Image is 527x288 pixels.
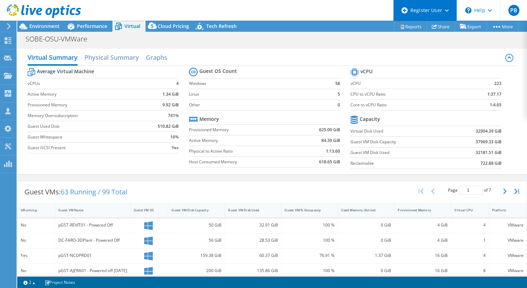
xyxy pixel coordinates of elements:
[350,91,462,98] label: CPU to vCPU Ratio
[492,237,524,244] div: VMware
[170,134,179,141] b: 16%
[508,5,519,16] span: PB
[350,80,462,87] label: vCPU
[228,252,278,259] div: 60.37 GiB
[162,102,179,108] b: 9.92 GiB
[494,80,501,87] b: 223
[228,267,278,275] div: 135.86 GiB
[228,221,278,229] div: 32.91 GiB
[465,7,471,13] svg: \n
[489,187,491,193] span: 7
[341,208,383,212] div: Used Memory (Active)
[285,267,335,275] div: 100 %
[21,208,43,212] div: IsRunning
[21,252,52,259] div: Yes
[189,137,296,144] label: Active Memory
[171,267,221,275] div: 200 GiB
[454,237,485,244] div: 1
[37,68,94,75] b: Average Virtual Machine
[454,267,485,275] div: 8
[61,187,127,196] span: 63 Running / 99 Total
[58,237,127,244] div: DC-FARO-3DPlant - Powered Off
[28,123,142,130] label: Guest Used Disk
[326,148,340,155] b: 1:13.60
[171,237,221,244] div: 50 GiB
[40,278,80,287] a: Project Notes
[18,181,134,203] div: Guest VMs:
[338,102,340,108] b: 0
[28,134,142,141] label: Guest Whitespace
[455,21,487,32] a: Export
[476,149,501,156] b: 32181.51 GiB
[341,221,391,229] div: 0 GiB
[58,252,127,259] div: pGST-NCDPRD01
[492,267,524,275] div: VMware
[146,50,167,64] h2: Graphs
[28,91,142,98] label: Active Memory
[172,144,179,151] b: Yes
[454,208,477,212] div: Virtual CPU
[360,116,380,123] b: Capacity
[158,23,189,29] span: Cloud Pricing
[335,80,340,87] b: 58
[492,252,524,259] div: VMware
[338,91,340,98] b: 5
[189,91,326,98] label: Linux
[168,112,179,119] b: 741%
[28,112,142,119] label: Memory Oversubscription
[490,102,501,108] b: 1:4.65
[454,252,485,259] div: 4
[350,160,449,167] label: Reclaimable
[492,221,524,229] div: VMware
[28,102,142,108] label: Provisioned Memory
[350,102,462,108] label: Core to vCPU Ratio
[171,221,221,229] div: 50 GiB
[398,221,448,229] div: 4 GiB
[398,237,448,244] div: 4 GiB
[480,160,501,167] b: 722.88 GiB
[58,221,127,229] div: pGST-REVIT01 - Powered Off
[171,208,213,212] div: Guest VM Disk Capacity
[199,68,237,75] b: Guest OS Count
[58,267,127,275] div: pGST-AJERA01 - Powered off [DATE]
[341,267,391,275] div: 0 GiB
[427,21,455,32] a: Share
[176,80,179,87] b: 4
[29,23,60,29] span: Environment
[492,208,515,212] div: Platform
[476,128,501,135] b: 32904.39 GiB
[487,91,501,98] b: 1:37.17
[398,267,448,275] div: 16 GiB
[398,252,448,259] div: 16 GiB
[476,138,501,145] b: 37969.33 GiB
[285,208,326,212] div: Guest VM % Occupancy
[77,23,107,29] span: Performance
[21,237,52,244] div: No
[398,208,439,212] div: Provisioned Memory
[350,128,449,135] label: Virtual Disk Used
[341,237,391,244] div: 0 GiB
[158,123,179,130] b: 510.82 GiB
[199,116,219,123] b: Memory
[58,208,119,212] div: Guest VM Name
[171,252,221,259] div: 159.38 GiB
[189,159,296,165] label: Host Consumed Memory
[21,221,52,229] div: No
[285,237,335,244] div: 100 %
[28,144,142,151] label: Guest iSCSI Present
[486,21,518,32] a: More
[285,252,335,259] div: 76.91 %
[189,148,296,155] label: Physical to Active Ratio
[341,252,391,259] div: 1.37 GiB
[162,91,179,98] b: 1.34 GiB
[228,208,270,212] div: Guest VM Disk Used
[454,221,485,229] div: 4
[319,159,340,165] b: 618.65 GiB
[206,23,237,29] span: Tech Refresh
[228,237,278,244] div: 28.53 GiB
[189,102,326,108] label: Other
[84,50,139,64] h2: Physical Summary
[360,68,372,75] b: vCPU
[321,137,340,144] b: 84.39 GiB
[189,80,326,87] label: Windows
